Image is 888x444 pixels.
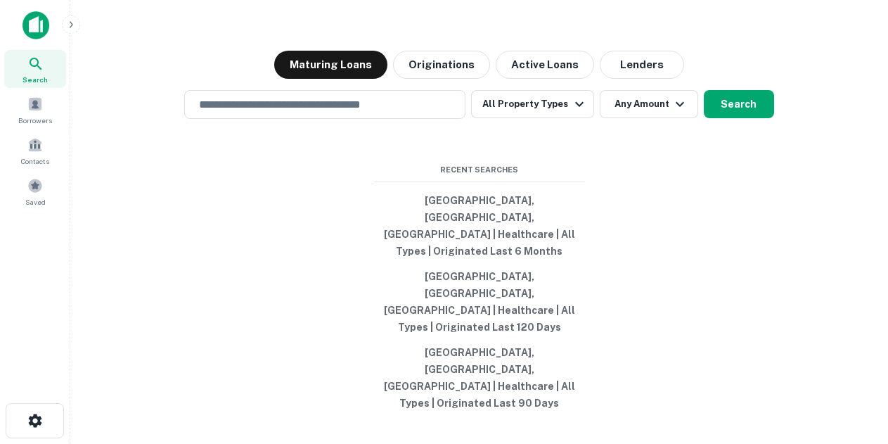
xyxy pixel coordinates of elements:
[18,115,52,126] span: Borrowers
[4,91,66,129] a: Borrowers
[471,90,593,118] button: All Property Types
[4,50,66,88] a: Search
[374,164,585,176] span: Recent Searches
[600,51,684,79] button: Lenders
[818,286,888,354] iframe: Chat Widget
[4,172,66,210] a: Saved
[374,264,585,340] button: [GEOGRAPHIC_DATA], [GEOGRAPHIC_DATA], [GEOGRAPHIC_DATA] | Healthcare | All Types | Originated Las...
[21,156,49,167] span: Contacts
[274,51,387,79] button: Maturing Loans
[22,74,48,85] span: Search
[25,196,46,208] span: Saved
[22,11,49,39] img: capitalize-icon.png
[600,90,698,118] button: Any Amount
[374,188,585,264] button: [GEOGRAPHIC_DATA], [GEOGRAPHIC_DATA], [GEOGRAPHIC_DATA] | Healthcare | All Types | Originated Las...
[496,51,594,79] button: Active Loans
[393,51,490,79] button: Originations
[4,132,66,170] a: Contacts
[374,340,585,416] button: [GEOGRAPHIC_DATA], [GEOGRAPHIC_DATA], [GEOGRAPHIC_DATA] | Healthcare | All Types | Originated Las...
[704,90,774,118] button: Search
